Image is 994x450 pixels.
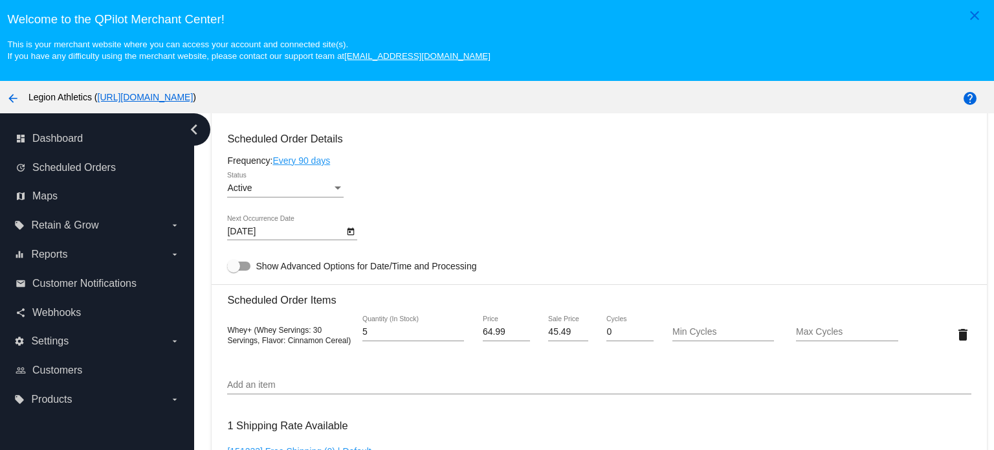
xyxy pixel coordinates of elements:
[227,326,351,345] span: Whey+ (Whey Servings: 30 Servings, Flavor: Cinnamon Cereal)
[32,190,58,202] span: Maps
[16,302,180,323] a: share Webhooks
[796,327,898,337] input: Max Cycles
[16,191,26,201] i: map
[14,394,25,405] i: local_offer
[672,327,774,337] input: Min Cycles
[14,220,25,231] i: local_offer
[170,394,180,405] i: arrow_drop_down
[227,133,971,145] h3: Scheduled Order Details
[955,327,971,343] mat-icon: delete
[32,133,83,144] span: Dashboard
[227,284,971,306] h3: Scheduled Order Items
[344,224,357,238] button: Open calendar
[170,336,180,346] i: arrow_drop_down
[962,91,978,106] mat-icon: help
[16,186,180,207] a: map Maps
[16,308,26,318] i: share
[483,327,530,337] input: Price
[362,327,464,337] input: Quantity (In Stock)
[14,336,25,346] i: settings
[344,51,491,61] a: [EMAIL_ADDRESS][DOMAIN_NAME]
[5,91,21,106] mat-icon: arrow_back
[31,249,67,260] span: Reports
[227,155,971,166] div: Frequency:
[7,12,986,27] h3: Welcome to the QPilot Merchant Center!
[16,128,180,149] a: dashboard Dashboard
[16,365,26,376] i: people_outline
[31,219,98,231] span: Retain & Grow
[98,92,193,102] a: [URL][DOMAIN_NAME]
[32,307,81,319] span: Webhooks
[606,327,654,337] input: Cycles
[16,278,26,289] i: email
[14,249,25,260] i: equalizer
[227,380,971,390] input: Add an item
[967,8,982,23] mat-icon: close
[227,227,344,237] input: Next Occurrence Date
[31,335,69,347] span: Settings
[184,119,204,140] i: chevron_left
[16,157,180,178] a: update Scheduled Orders
[272,155,330,166] a: Every 90 days
[16,360,180,381] a: people_outline Customers
[256,260,476,273] span: Show Advanced Options for Date/Time and Processing
[16,133,26,144] i: dashboard
[32,162,116,174] span: Scheduled Orders
[170,220,180,231] i: arrow_drop_down
[32,278,137,289] span: Customer Notifications
[16,163,26,173] i: update
[32,365,82,376] span: Customers
[16,273,180,294] a: email Customer Notifications
[227,183,252,193] span: Active
[170,249,180,260] i: arrow_drop_down
[227,412,348,440] h3: 1 Shipping Rate Available
[227,183,344,194] mat-select: Status
[28,92,196,102] span: Legion Athletics ( )
[548,327,588,337] input: Sale Price
[7,39,490,61] small: This is your merchant website where you can access your account and connected site(s). If you hav...
[31,394,72,405] span: Products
